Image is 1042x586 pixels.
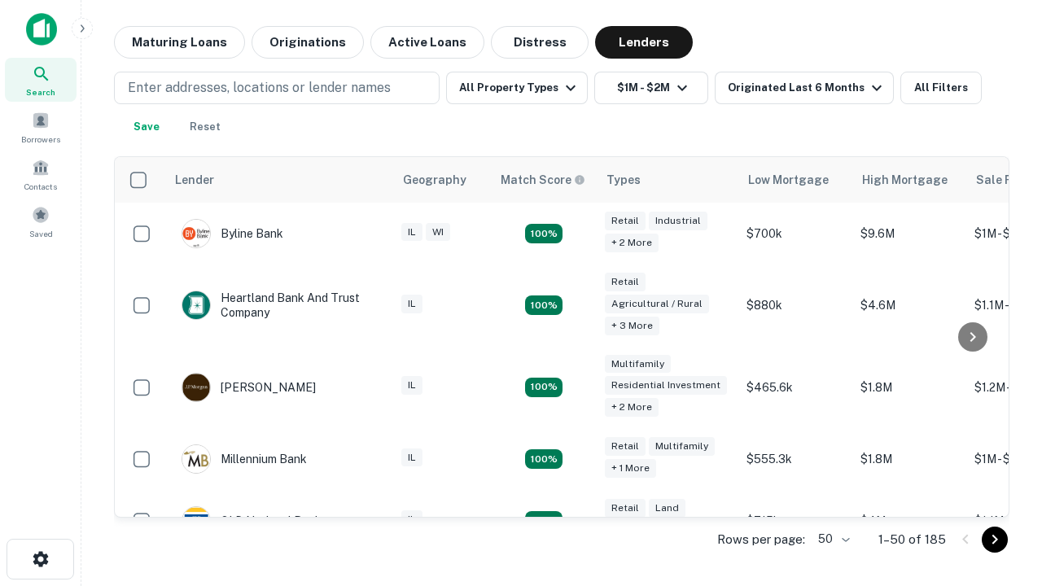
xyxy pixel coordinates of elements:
div: Types [606,170,641,190]
td: $715k [738,490,852,552]
button: Go to next page [982,527,1008,553]
button: Reset [179,111,231,143]
div: Retail [605,212,646,230]
div: Matching Properties: 18, hasApolloMatch: undefined [525,511,563,531]
div: Industrial [649,212,707,230]
div: + 1 more [605,459,656,478]
span: Borrowers [21,133,60,146]
button: Lenders [595,26,693,59]
th: Lender [165,157,393,203]
th: Geography [393,157,491,203]
img: capitalize-icon.png [26,13,57,46]
button: Maturing Loans [114,26,245,59]
td: $555.3k [738,428,852,490]
div: Low Mortgage [748,170,829,190]
div: Multifamily [649,437,715,456]
div: Matching Properties: 17, hasApolloMatch: undefined [525,295,563,315]
button: Originated Last 6 Months [715,72,894,104]
td: $700k [738,203,852,265]
div: WI [426,223,450,242]
button: Originations [252,26,364,59]
a: Contacts [5,152,77,196]
td: $1.8M [852,428,966,490]
span: Search [26,85,55,98]
td: $465.6k [738,347,852,429]
div: Capitalize uses an advanced AI algorithm to match your search with the best lender. The match sco... [501,171,585,189]
td: $4.6M [852,265,966,347]
div: IL [401,510,422,529]
button: Save your search to get updates of matches that match your search criteria. [120,111,173,143]
div: Matching Properties: 27, hasApolloMatch: undefined [525,378,563,397]
div: 50 [812,527,852,551]
th: Types [597,157,738,203]
div: + 2 more [605,398,659,417]
iframe: Chat Widget [961,404,1042,482]
a: Borrowers [5,105,77,149]
div: IL [401,295,422,313]
h6: Match Score [501,171,582,189]
button: All Property Types [446,72,588,104]
img: picture [182,374,210,401]
img: picture [182,220,210,247]
div: Retail [605,437,646,456]
div: IL [401,448,422,467]
div: IL [401,223,422,242]
div: Matching Properties: 16, hasApolloMatch: undefined [525,449,563,469]
button: $1M - $2M [594,72,708,104]
div: Agricultural / Rural [605,295,709,313]
button: Distress [491,26,589,59]
div: Millennium Bank [182,444,307,474]
div: + 2 more [605,234,659,252]
a: Saved [5,199,77,243]
th: High Mortgage [852,157,966,203]
div: Geography [403,170,466,190]
div: Residential Investment [605,376,727,395]
p: 1–50 of 185 [878,530,946,549]
button: All Filters [900,72,982,104]
div: Retail [605,273,646,291]
img: picture [182,291,210,319]
div: Lender [175,170,214,190]
div: OLD National Bank [182,506,322,536]
a: Search [5,58,77,102]
p: Rows per page: [717,530,805,549]
div: Land [649,499,685,518]
td: $1.8M [852,347,966,429]
div: Originated Last 6 Months [728,78,887,98]
img: picture [182,507,210,535]
td: $9.6M [852,203,966,265]
span: Saved [29,227,53,240]
div: [PERSON_NAME] [182,373,316,402]
th: Capitalize uses an advanced AI algorithm to match your search with the best lender. The match sco... [491,157,597,203]
div: + 3 more [605,317,659,335]
button: Enter addresses, locations or lender names [114,72,440,104]
p: Enter addresses, locations or lender names [128,78,391,98]
img: picture [182,445,210,473]
div: High Mortgage [862,170,948,190]
div: Heartland Bank And Trust Company [182,291,377,320]
div: IL [401,376,422,395]
th: Low Mortgage [738,157,852,203]
div: Byline Bank [182,219,283,248]
div: Retail [605,499,646,518]
td: $4M [852,490,966,552]
span: Contacts [24,180,57,193]
td: $880k [738,265,852,347]
div: Matching Properties: 18, hasApolloMatch: undefined [525,224,563,243]
button: Active Loans [370,26,484,59]
div: Multifamily [605,355,671,374]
